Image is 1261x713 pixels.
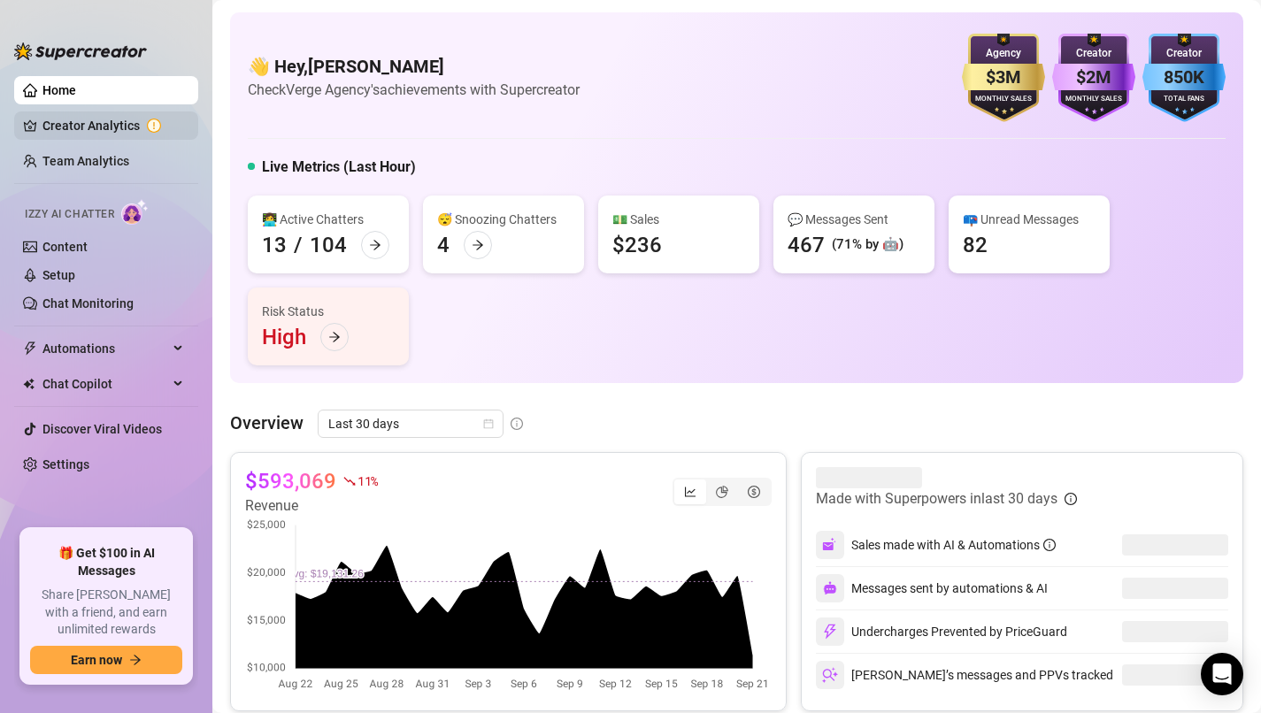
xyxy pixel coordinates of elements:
article: Revenue [245,495,378,517]
div: 👩‍💻 Active Chatters [262,210,395,229]
a: Home [42,83,76,97]
div: Total Fans [1142,94,1226,105]
div: Risk Status [262,302,395,321]
img: gold-badge-CigiZidd.svg [962,34,1045,122]
div: [PERSON_NAME]’s messages and PPVs tracked [816,661,1113,689]
span: arrow-right [129,654,142,666]
div: (71% by 🤖) [832,234,903,256]
span: arrow-right [328,331,341,343]
span: Earn now [71,653,122,667]
div: Agency [962,45,1045,62]
button: Earn nowarrow-right [30,646,182,674]
div: Monthly Sales [962,94,1045,105]
img: Chat Copilot [23,378,35,390]
span: info-circle [1043,539,1056,551]
div: 😴 Snoozing Chatters [437,210,570,229]
span: 11 % [358,472,378,489]
article: $593,069 [245,467,336,495]
img: purple-badge-B9DA21FR.svg [1052,34,1135,122]
img: svg%3e [822,624,838,640]
h5: Live Metrics (Last Hour) [262,157,416,178]
img: svg%3e [822,537,838,553]
div: 📪 Unread Messages [963,210,1096,229]
a: Discover Viral Videos [42,422,162,436]
span: info-circle [1065,493,1077,505]
span: Chat Copilot [42,370,168,398]
span: line-chart [684,486,696,498]
div: 13 [262,231,287,259]
span: Automations [42,334,168,363]
div: Undercharges Prevented by PriceGuard [816,617,1067,646]
img: svg%3e [822,667,838,683]
a: Content [42,240,88,254]
div: Messages sent by automations & AI [816,574,1048,602]
img: AI Chatter [121,199,149,225]
img: logo-BBDzfeDw.svg [14,42,147,60]
div: 💵 Sales [612,210,745,229]
div: 4 [437,231,450,259]
div: 82 [963,231,988,259]
span: arrow-right [472,239,484,251]
article: Made with Superpowers in last 30 days [816,488,1057,510]
div: $236 [612,231,662,259]
div: 104 [310,231,347,259]
div: segmented control [673,478,772,506]
div: $2M [1052,64,1135,91]
a: Setup [42,268,75,282]
article: Overview [230,410,304,436]
img: blue-badge-DgoSNQY1.svg [1142,34,1226,122]
span: 🎁 Get $100 in AI Messages [30,545,182,579]
h4: 👋 Hey, [PERSON_NAME] [248,54,580,79]
img: svg%3e [823,581,837,595]
a: Creator Analytics exclamation-circle [42,111,184,140]
span: Izzy AI Chatter [25,206,114,223]
a: Chat Monitoring [42,296,134,310]
div: Creator [1052,45,1135,62]
div: 467 [788,231,825,259]
div: 💬 Messages Sent [788,210,920,229]
div: Monthly Sales [1052,94,1135,105]
div: Creator [1142,45,1226,62]
div: Open Intercom Messenger [1201,653,1243,695]
a: Team Analytics [42,154,129,168]
span: pie-chart [716,486,728,498]
div: 850K [1142,64,1226,91]
span: Share [PERSON_NAME] with a friend, and earn unlimited rewards [30,586,182,639]
span: info-circle [511,418,523,430]
span: calendar [483,418,494,429]
span: thunderbolt [23,341,37,356]
div: Sales made with AI & Automations [851,535,1056,555]
div: $3M [962,64,1045,91]
span: dollar-circle [748,486,760,498]
a: Settings [42,457,89,471]
span: fall [343,475,356,487]
article: Check Verge Agency's achievements with Supercreator [248,79,580,101]
span: Last 30 days [328,410,493,437]
span: arrow-right [369,239,381,251]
